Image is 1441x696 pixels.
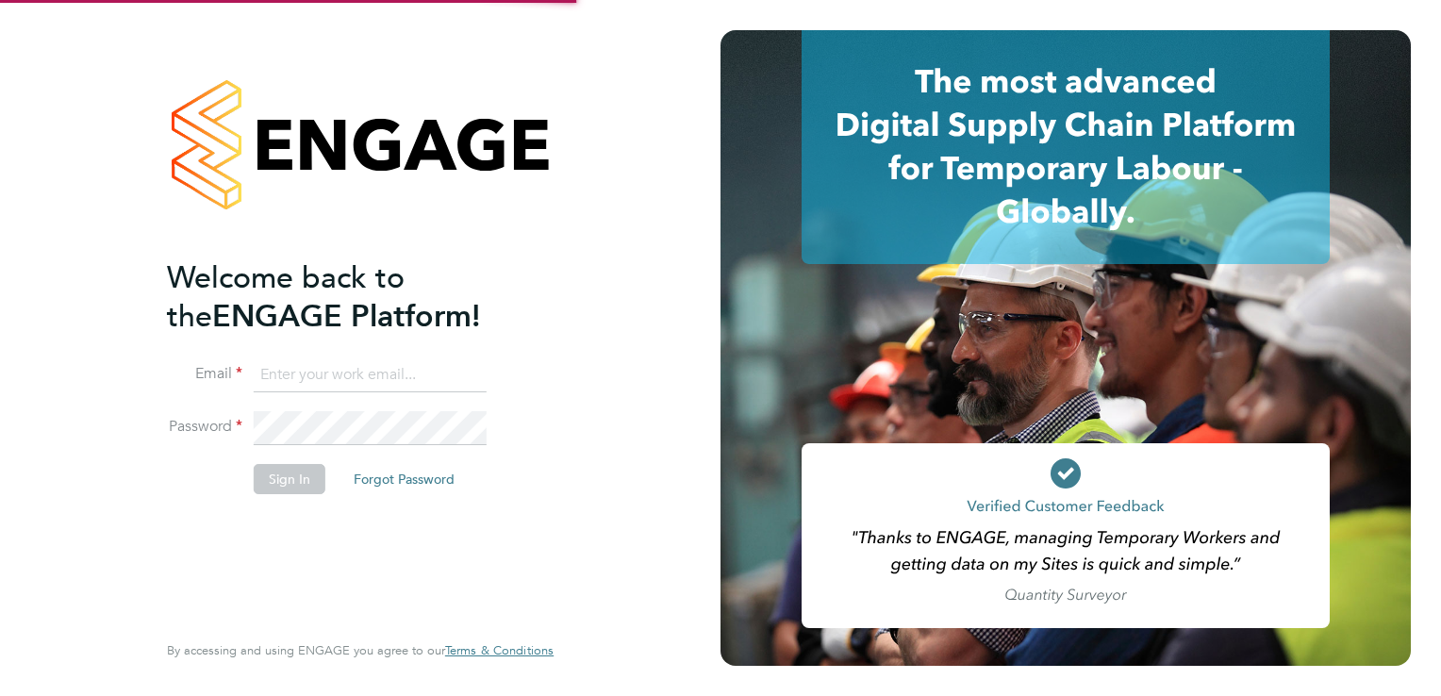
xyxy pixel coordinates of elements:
span: By accessing and using ENGAGE you agree to our [167,642,554,658]
label: Email [167,364,242,384]
button: Forgot Password [339,464,470,494]
label: Password [167,417,242,437]
button: Sign In [254,464,325,494]
a: Terms & Conditions [445,643,554,658]
input: Enter your work email... [254,358,487,392]
span: Welcome back to the [167,259,405,335]
h2: ENGAGE Platform! [167,258,535,336]
span: Terms & Conditions [445,642,554,658]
